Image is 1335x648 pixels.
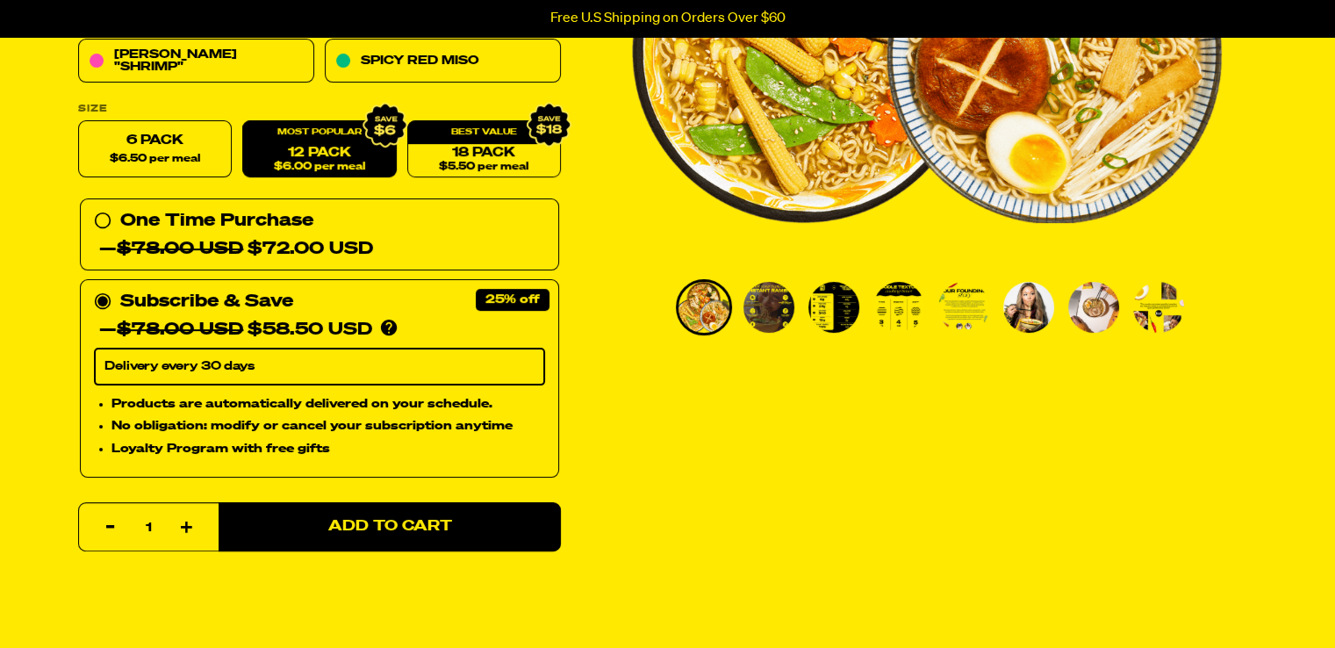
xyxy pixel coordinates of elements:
[273,162,364,173] span: $6.00 per meal
[327,520,451,535] span: Add to Cart
[1066,279,1122,335] li: Go to slide 7
[678,282,729,333] img: Variety Vol. 2
[78,104,561,114] label: Size
[111,394,545,414] li: Products are automatically delivered on your schedule.
[1003,282,1054,333] img: Variety Vol. 2
[938,282,989,333] img: Variety Vol. 2
[117,241,243,258] del: $78.00 USD
[936,279,992,335] li: Go to slide 5
[406,121,560,178] a: 18 Pack$5.50 per meal
[117,241,373,258] span: $72.00 USD
[117,321,243,339] del: $78.00 USD
[9,567,185,639] iframe: Marketing Popup
[242,121,396,178] a: 12 Pack$6.00 per meal
[120,288,293,316] div: Subscribe & Save
[325,40,561,83] a: Spicy Red Miso
[90,503,208,552] input: quantity
[110,154,200,165] span: $6.50 per meal
[550,11,786,26] p: Free U.S Shipping on Orders Over $60
[1130,279,1187,335] li: Go to slide 8
[117,321,372,339] span: $58.50 USD
[94,349,545,385] select: Subscribe & Save —$78.00 USD$58.50 USD Products are automatically delivered on your schedule. No ...
[808,282,859,333] img: Variety Vol. 2
[111,440,545,459] li: Loyalty Program with free gifts
[806,279,862,335] li: Go to slide 3
[94,207,545,263] div: One Time Purchase
[1068,282,1119,333] img: Variety Vol. 2
[1001,279,1057,335] li: Go to slide 6
[219,502,561,551] button: Add to Cart
[78,121,232,178] label: 6 Pack
[99,235,373,263] div: —
[632,279,1222,335] div: PDP main carousel thumbnails
[741,279,797,335] li: Go to slide 2
[871,279,927,335] li: Go to slide 4
[111,417,545,436] li: No obligation: modify or cancel your subscription anytime
[99,316,372,344] div: —
[873,282,924,333] img: Variety Vol. 2
[1133,282,1184,333] img: Variety Vol. 2
[439,162,528,173] span: $5.50 per meal
[743,282,794,333] img: Variety Vol. 2
[78,40,314,83] a: [PERSON_NAME] "Shrimp"
[676,279,732,335] li: Go to slide 1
